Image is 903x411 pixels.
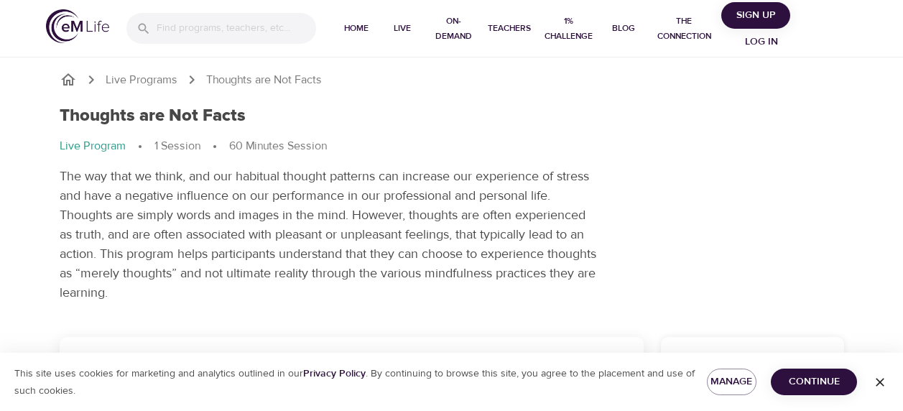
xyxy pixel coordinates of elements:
[652,14,716,44] span: The Connection
[60,138,844,155] nav: breadcrumb
[771,369,857,395] button: Continue
[727,6,784,24] span: Sign Up
[60,167,598,303] p: The way that we think, and our habitual thought patterns can increase our experience of stress an...
[60,138,126,154] p: Live Program
[339,21,374,36] span: Home
[782,373,846,391] span: Continue
[154,138,200,154] p: 1 Session
[60,106,246,126] h1: Thoughts are Not Facts
[718,373,746,391] span: Manage
[303,367,366,380] a: Privacy Policy
[206,72,322,88] p: Thoughts are Not Facts
[106,72,177,88] a: Live Programs
[431,14,476,44] span: On-Demand
[733,33,790,51] span: Log in
[46,9,109,43] img: logo
[60,71,844,88] nav: breadcrumb
[157,13,316,44] input: Find programs, teachers, etc...
[727,29,796,55] button: Log in
[707,369,757,395] button: Manage
[542,14,596,44] span: 1% Challenge
[385,21,420,36] span: Live
[488,21,531,36] span: Teachers
[721,2,790,29] button: Sign Up
[606,21,641,36] span: Blog
[229,138,327,154] p: 60 Minutes Session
